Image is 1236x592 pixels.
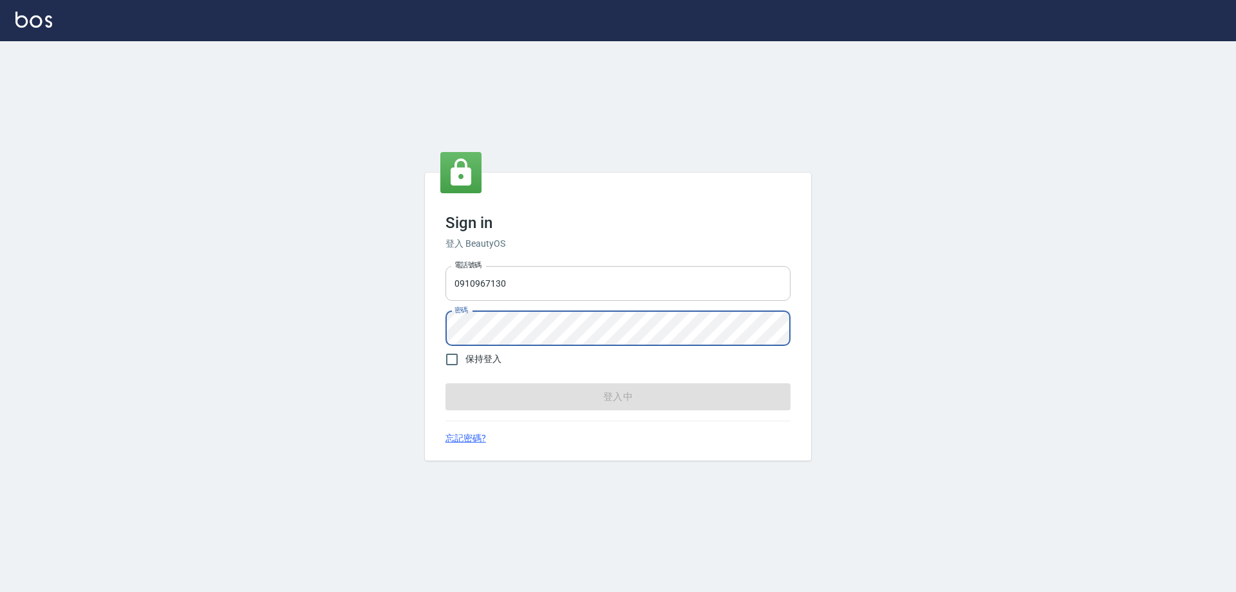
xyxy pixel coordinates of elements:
h6: 登入 BeautyOS [445,237,791,251]
span: 保持登入 [465,352,501,366]
label: 電話號碼 [454,260,482,270]
label: 密碼 [454,305,468,315]
h3: Sign in [445,214,791,232]
img: Logo [15,12,52,28]
a: 忘記密碼? [445,432,486,445]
